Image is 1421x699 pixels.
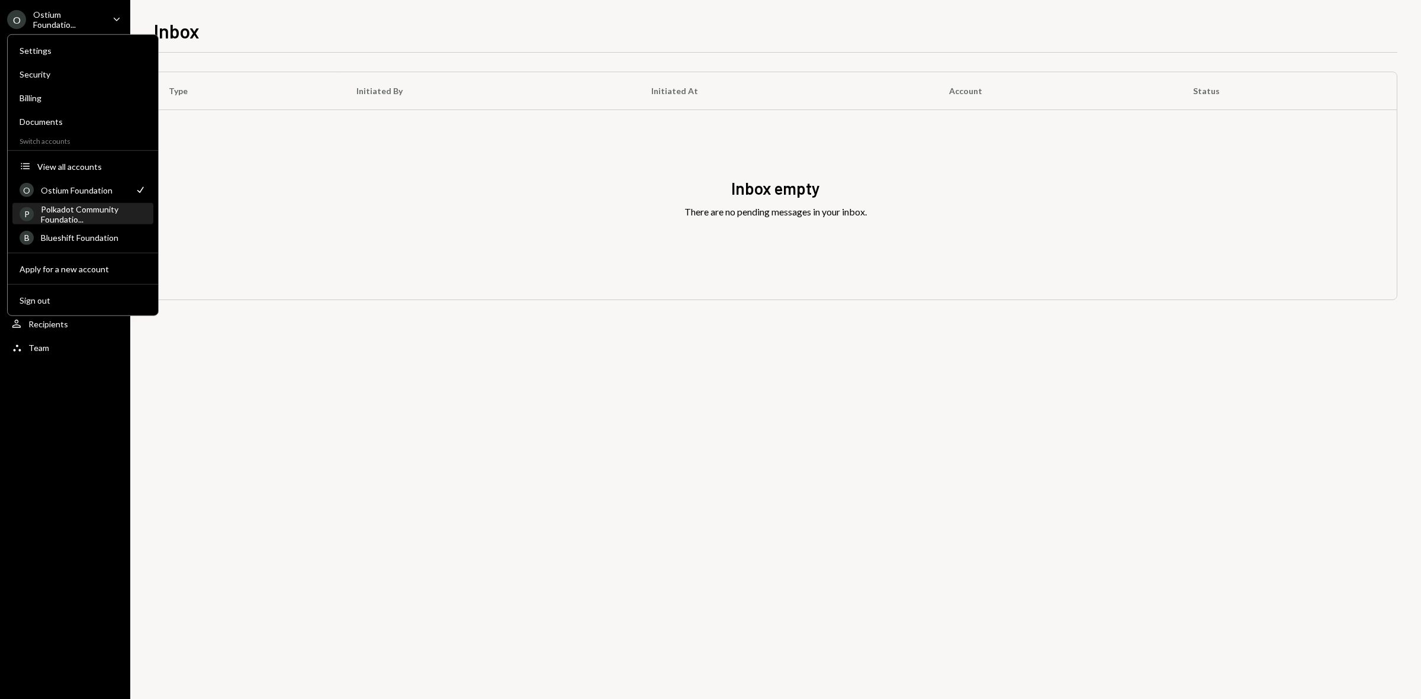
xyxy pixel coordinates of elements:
div: O [7,10,26,29]
a: Billing [12,87,153,108]
div: Blueshift Foundation [41,233,146,243]
div: Recipients [28,319,68,329]
a: Documents [12,111,153,132]
div: Switch accounts [8,134,158,146]
div: Documents [20,117,146,127]
a: Recipients [7,313,123,334]
a: PPolkadot Community Foundatio... [12,203,153,224]
div: P [20,207,34,221]
div: Settings [20,46,146,56]
div: There are no pending messages in your inbox. [684,205,867,219]
th: Status [1179,72,1397,110]
th: Initiated At [637,72,935,110]
a: Team [7,337,123,358]
th: Initiated By [342,72,638,110]
th: Account [935,72,1179,110]
h1: Inbox [154,19,200,43]
div: Sign out [20,295,146,305]
a: Security [12,63,153,85]
th: Type [155,72,342,110]
div: Ostium Foundatio... [33,9,103,30]
div: Apply for a new account [20,263,146,273]
a: Settings [12,40,153,61]
button: Apply for a new account [12,259,153,280]
div: B [20,230,34,244]
div: View all accounts [37,161,146,171]
div: Security [20,69,146,79]
div: Polkadot Community Foundatio... [41,204,146,224]
div: Team [28,343,49,353]
button: View all accounts [12,156,153,178]
div: O [20,183,34,197]
div: Ostium Foundation [41,185,127,195]
a: BBlueshift Foundation [12,227,153,248]
div: Billing [20,93,146,103]
div: Inbox empty [731,177,820,200]
button: Sign out [12,290,153,311]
